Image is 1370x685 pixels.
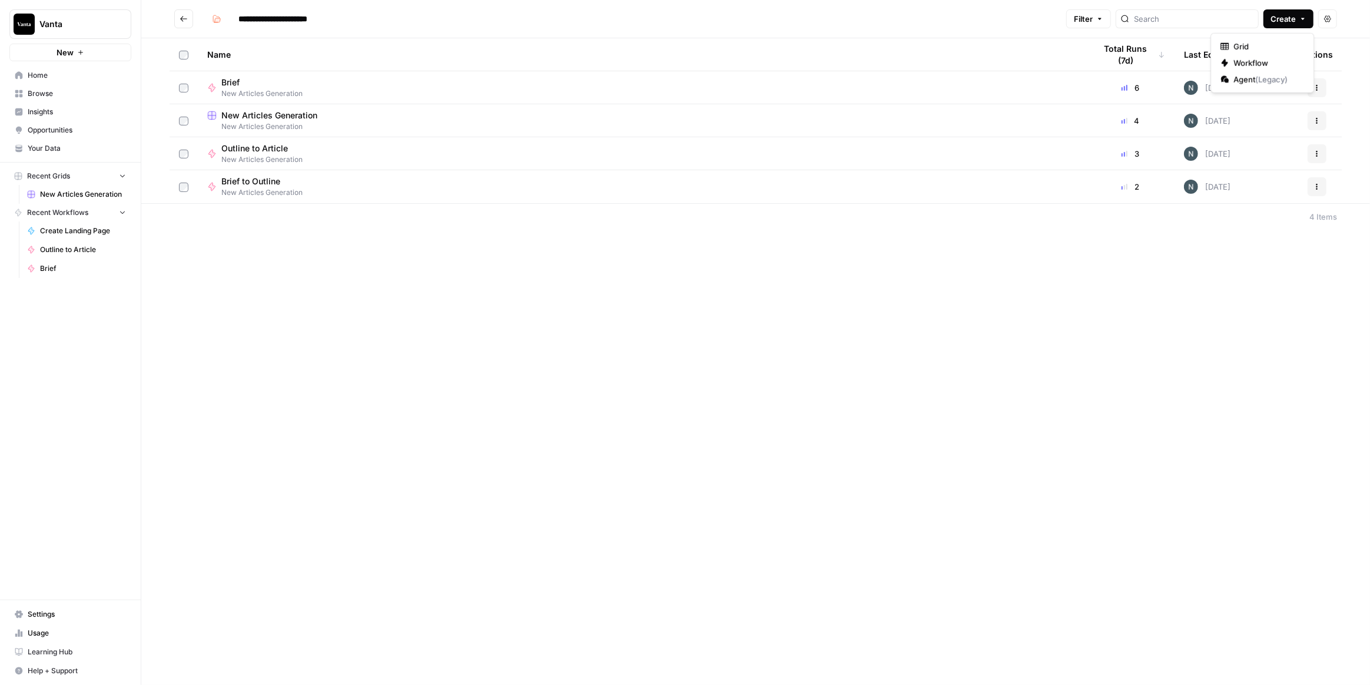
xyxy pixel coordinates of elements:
[1302,38,1333,71] div: Actions
[1096,38,1165,71] div: Total Runs (7d)
[1066,9,1111,28] button: Filter
[1210,33,1314,93] div: Create
[221,187,303,198] span: New Articles Generation
[9,121,131,140] a: Opportunities
[9,84,131,103] a: Browse
[28,107,126,117] span: Insights
[9,44,131,61] button: New
[9,661,131,680] button: Help + Support
[9,605,131,624] a: Settings
[207,121,1077,132] span: New Articles Generation
[9,624,131,643] a: Usage
[1096,82,1165,94] div: 6
[39,18,111,30] span: Vanta
[1096,181,1165,193] div: 2
[174,9,193,28] button: Go back
[40,244,126,255] span: Outline to Article
[221,176,293,187] span: Brief to Outline
[27,207,88,218] span: Recent Workflows
[1184,147,1198,161] img: mfx9qxiwvwbk9y2m949wqpoopau8
[1184,180,1198,194] img: mfx9qxiwvwbk9y2m949wqpoopau8
[28,143,126,154] span: Your Data
[207,176,1077,198] a: Brief to OutlineNew Articles Generation
[57,47,74,58] span: New
[221,143,293,154] span: Outline to Article
[9,66,131,85] a: Home
[1233,41,1299,52] span: Grid
[22,185,131,204] a: New Articles Generation
[221,88,303,99] span: New Articles Generation
[28,70,126,81] span: Home
[1134,13,1253,25] input: Search
[28,628,126,638] span: Usage
[207,143,1077,165] a: Outline to ArticleNew Articles Generation
[9,102,131,121] a: Insights
[28,666,126,676] span: Help + Support
[207,110,1077,132] a: New Articles GenerationNew Articles Generation
[1271,13,1296,25] span: Create
[221,154,303,165] span: New Articles Generation
[1263,9,1313,28] button: Create
[1255,75,1288,84] span: ( Legacy )
[1184,38,1229,71] div: Last Edited
[22,259,131,278] a: Brief
[207,38,1077,71] div: Name
[1184,180,1230,194] div: [DATE]
[9,167,131,185] button: Recent Grids
[1184,81,1230,95] div: [DATE]
[1184,114,1198,128] img: mfx9qxiwvwbk9y2m949wqpoopau8
[40,263,126,274] span: Brief
[221,77,293,88] span: Brief
[9,204,131,221] button: Recent Workflows
[221,110,317,121] span: New Articles Generation
[1074,13,1093,25] span: Filter
[1184,147,1230,161] div: [DATE]
[9,9,131,39] button: Workspace: Vanta
[28,609,126,620] span: Settings
[1184,114,1230,128] div: [DATE]
[1096,148,1165,160] div: 3
[40,226,126,236] span: Create Landing Page
[1309,211,1337,223] div: 4 Items
[1233,57,1299,69] span: Workflow
[14,14,35,35] img: Vanta Logo
[1233,74,1299,85] span: Agent
[207,77,1077,99] a: BriefNew Articles Generation
[1184,81,1198,95] img: mfx9qxiwvwbk9y2m949wqpoopau8
[28,88,126,99] span: Browse
[40,189,126,200] span: New Articles Generation
[9,139,131,158] a: Your Data
[22,240,131,259] a: Outline to Article
[27,171,70,181] span: Recent Grids
[1096,115,1165,127] div: 4
[28,125,126,135] span: Opportunities
[9,643,131,661] a: Learning Hub
[22,221,131,240] a: Create Landing Page
[28,647,126,657] span: Learning Hub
